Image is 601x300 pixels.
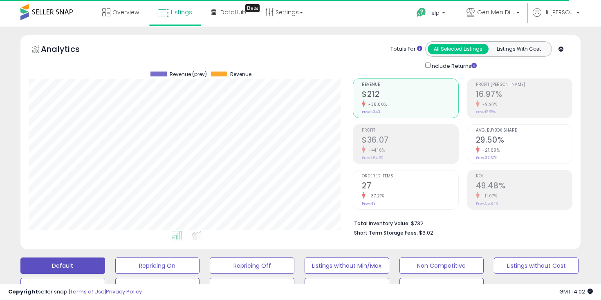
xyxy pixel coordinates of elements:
[366,193,385,199] small: -37.21%
[106,288,142,296] a: Privacy Policy
[362,128,458,133] span: Profit
[488,44,549,54] button: Listings With Cost
[543,8,574,16] span: Hi [PERSON_NAME]
[115,257,200,274] button: Repricing On
[366,101,387,107] small: -38.00%
[41,43,96,57] h5: Analytics
[362,135,458,146] h2: $36.07
[480,101,498,107] small: -9.97%
[112,8,139,16] span: Overview
[476,174,572,179] span: ROI
[476,155,497,160] small: Prev: 37.67%
[476,110,496,114] small: Prev: 18.85%
[494,257,579,274] button: Listings without Cost
[416,7,426,18] i: Get Help
[533,8,580,27] a: Hi [PERSON_NAME]
[428,44,489,54] button: All Selected Listings
[20,278,105,294] button: Deactivated & In Stock
[354,220,410,227] b: Total Inventory Value:
[559,288,593,296] span: 2025-10-14 14:02 GMT
[362,174,458,179] span: Ordered Items
[476,135,572,146] h2: 29.50%
[419,61,487,70] div: Include Returns
[362,110,380,114] small: Prev: $343
[399,257,484,274] button: Non Competitive
[220,8,246,16] span: DataHub
[20,257,105,274] button: Default
[362,181,458,192] h2: 27
[362,201,376,206] small: Prev: 43
[476,83,572,87] span: Profit [PERSON_NAME]
[428,9,440,16] span: Help
[476,201,498,206] small: Prev: 55.64%
[480,193,498,199] small: -11.07%
[115,278,200,294] button: new view
[362,90,458,101] h2: $212
[210,257,294,274] button: Repricing Off
[419,229,433,237] span: $6.02
[476,128,572,133] span: Avg. Buybox Share
[390,45,422,53] div: Totals For
[476,181,572,192] h2: 49.48%
[480,147,500,153] small: -21.69%
[354,229,418,236] b: Short Term Storage Fees:
[8,288,38,296] strong: Copyright
[399,278,484,294] button: Low Inv Fee
[476,90,572,101] h2: 16.97%
[210,278,294,294] button: suppressed
[171,8,192,16] span: Listings
[230,72,251,77] span: Revenue
[410,1,453,27] a: Help
[362,155,383,160] small: Prev: $64.60
[245,4,260,12] div: Tooltip anchor
[305,278,389,294] button: ORDERS
[170,72,207,77] span: Revenue (prev)
[362,83,458,87] span: Revenue
[477,8,514,16] span: Gen Men Distributor
[354,218,566,228] li: $732
[8,288,142,296] div: seller snap | |
[305,257,389,274] button: Listings without Min/Max
[70,288,105,296] a: Terms of Use
[366,147,385,153] small: -44.16%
